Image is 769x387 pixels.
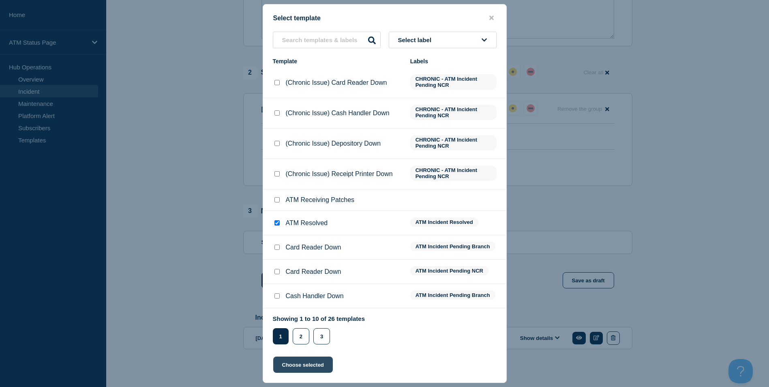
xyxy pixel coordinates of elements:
[274,293,280,299] input: Cash Handler Down checkbox
[286,244,341,251] p: Card Reader Down
[398,37,435,43] span: Select label
[274,110,280,116] input: (Chronic Issue) Cash Handler Down checkbox
[286,196,355,204] p: ATM Receiving Patches
[410,135,497,150] span: CHRONIC - ATM Incident Pending NCR
[410,290,495,300] span: ATM Incident Pending Branch
[274,171,280,176] input: (Chronic Issue) Receipt Printer Down checkbox
[274,220,280,226] input: ATM Resolved checkbox
[274,197,280,202] input: ATM Receiving Patches checkbox
[286,219,328,227] p: ATM Resolved
[286,110,390,117] p: (Chronic Issue) Cash Handler Down
[286,170,393,178] p: (Chronic Issue) Receipt Printer Down
[274,269,280,274] input: Card Reader Down checkbox
[410,105,497,120] span: CHRONIC - ATM Incident Pending NCR
[263,14,506,22] div: Select template
[313,328,330,344] button: 3
[274,245,280,250] input: Card Reader Down checkbox
[274,80,280,85] input: (Chronic Issue) Card Reader Down checkbox
[293,328,309,344] button: 2
[410,58,497,64] div: Labels
[273,315,365,322] p: Showing 1 to 10 of 26 templates
[410,74,497,90] span: CHRONIC - ATM Incident Pending NCR
[286,140,381,147] p: (Chronic Issue) Depository Down
[286,268,341,275] p: Card Reader Down
[286,292,344,300] p: Cash Handler Down
[410,266,488,275] span: ATM Incident Pending NCR
[273,58,402,64] div: Template
[410,166,497,181] span: CHRONIC - ATM Incident Pending NCR
[410,242,495,251] span: ATM Incident Pending Branch
[487,14,496,22] button: close button
[273,32,381,48] input: Search templates & labels
[274,141,280,146] input: (Chronic Issue) Depository Down checkbox
[410,217,478,227] span: ATM Incident Resolved
[273,357,333,373] button: Choose selected
[286,79,387,86] p: (Chronic Issue) Card Reader Down
[273,328,289,344] button: 1
[389,32,497,48] button: Select label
